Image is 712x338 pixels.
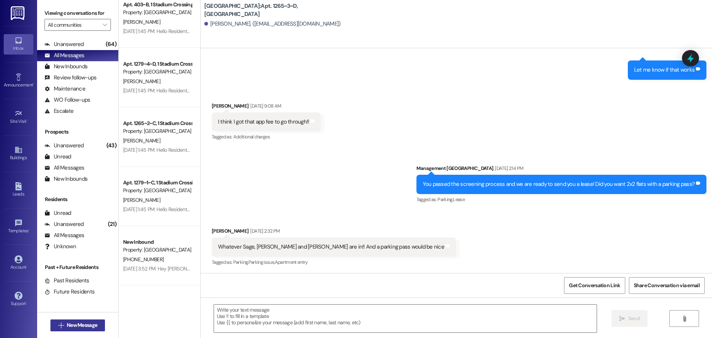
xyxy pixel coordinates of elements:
[212,131,321,142] div: Tagged as:
[44,153,71,161] div: Unread
[123,60,192,68] div: Apt. 1279~4~D, 1 Stadium Crossing Guarantors
[416,164,707,175] div: Management [GEOGRAPHIC_DATA]
[44,232,84,239] div: All Messages
[11,6,26,20] img: ResiDesk Logo
[612,310,647,327] button: Send
[50,319,105,331] button: New Message
[248,259,275,265] span: Parking issue ,
[123,119,192,127] div: Apt. 1265~2~C, 1 Stadium Crossing Guarantors
[4,107,33,127] a: Site Visit •
[204,20,341,28] div: [PERSON_NAME]. ([EMAIL_ADDRESS][DOMAIN_NAME])
[58,322,64,328] i: 
[123,206,517,213] div: [DATE] 1:45 PM: Hello Residents!! Please be aware to park in your assigned spots in the parking g...
[4,180,33,200] a: Leads
[44,142,84,150] div: Unanswered
[44,40,84,48] div: Unanswered
[123,265,532,272] div: [DATE] 3:52 PM: Hey [PERSON_NAME], this is [PERSON_NAME] at [GEOGRAPHIC_DATA]. We have a package ...
[105,140,118,151] div: (43)
[123,28,517,35] div: [DATE] 1:45 PM: Hello Residents!! Please be aware to park in your assigned spots in the parking g...
[37,128,118,136] div: Prospects
[123,147,517,153] div: [DATE] 1:45 PM: Hello Residents!! Please be aware to park in your assigned spots in the parking g...
[37,263,118,271] div: Past + Future Residents
[233,134,270,140] span: Additional charges
[123,87,517,94] div: [DATE] 1:45 PM: Hello Residents!! Please be aware to park in your assigned spots in the parking g...
[438,196,453,203] span: Parking ,
[569,282,620,289] span: Get Conversation Link
[123,78,160,85] span: [PERSON_NAME]
[212,227,456,237] div: [PERSON_NAME]
[123,19,160,25] span: [PERSON_NAME]
[218,243,444,251] div: Whatever Sage, [PERSON_NAME] and [PERSON_NAME] are in!! And a parking pass would be nice
[4,217,33,237] a: Templates •
[106,219,118,230] div: (21)
[44,209,71,217] div: Unread
[44,74,96,82] div: Review follow-ups
[564,277,625,294] button: Get Conversation Link
[275,259,308,265] span: Apartment entry
[44,96,90,104] div: WO Follow-ups
[103,22,107,28] i: 
[123,127,192,135] div: Property: [GEOGRAPHIC_DATA]
[453,196,465,203] span: Lease
[44,164,84,172] div: All Messages
[44,85,85,93] div: Maintenance
[123,179,192,187] div: Apt. 1279~1~C, 1 Stadium Crossing Guarantors
[423,180,695,188] div: You passed the screening process and we are ready to send you a lease! Did you want 2x2 flats wit...
[123,256,164,263] span: [PHONE_NUMBER]
[493,164,523,172] div: [DATE] 2:14 PM
[123,68,192,76] div: Property: [GEOGRAPHIC_DATA]
[44,175,88,183] div: New Inbounds
[619,316,625,322] i: 
[218,118,309,126] div: I think I got that app fee to go through!!
[44,243,76,250] div: Unknown
[37,196,118,203] div: Residents
[416,194,707,205] div: Tagged as:
[4,144,33,164] a: Buildings
[123,1,192,9] div: Apt. 403~B, 1 Stadium Crossing Guarantors
[123,246,192,254] div: Property: [GEOGRAPHIC_DATA]
[29,227,30,232] span: •
[212,102,321,112] div: [PERSON_NAME]
[123,137,160,144] span: [PERSON_NAME]
[33,81,34,86] span: •
[682,316,687,322] i: 
[248,102,281,110] div: [DATE] 9:08 AM
[4,289,33,309] a: Support
[44,52,84,59] div: All Messages
[44,63,88,70] div: New Inbounds
[629,277,705,294] button: Share Conversation via email
[44,277,89,285] div: Past Residents
[123,9,192,16] div: Property: [GEOGRAPHIC_DATA]
[233,259,248,265] span: Parking ,
[123,187,192,194] div: Property: [GEOGRAPHIC_DATA]
[4,34,33,54] a: Inbox
[634,282,700,289] span: Share Conversation via email
[44,107,73,115] div: Escalate
[4,253,33,273] a: Account
[104,39,118,50] div: (64)
[248,227,280,235] div: [DATE] 2:32 PM
[67,321,97,329] span: New Message
[44,288,95,296] div: Future Residents
[204,2,353,18] b: [GEOGRAPHIC_DATA]: Apt. 1265~3~D, [GEOGRAPHIC_DATA]
[123,238,192,246] div: New Inbound
[44,220,84,228] div: Unanswered
[123,197,160,203] span: [PERSON_NAME]
[48,19,99,31] input: All communities
[44,7,111,19] label: Viewing conversations for
[628,315,640,322] span: Send
[27,118,28,123] span: •
[634,66,695,74] div: Let me know if that works
[212,257,456,268] div: Tagged as:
